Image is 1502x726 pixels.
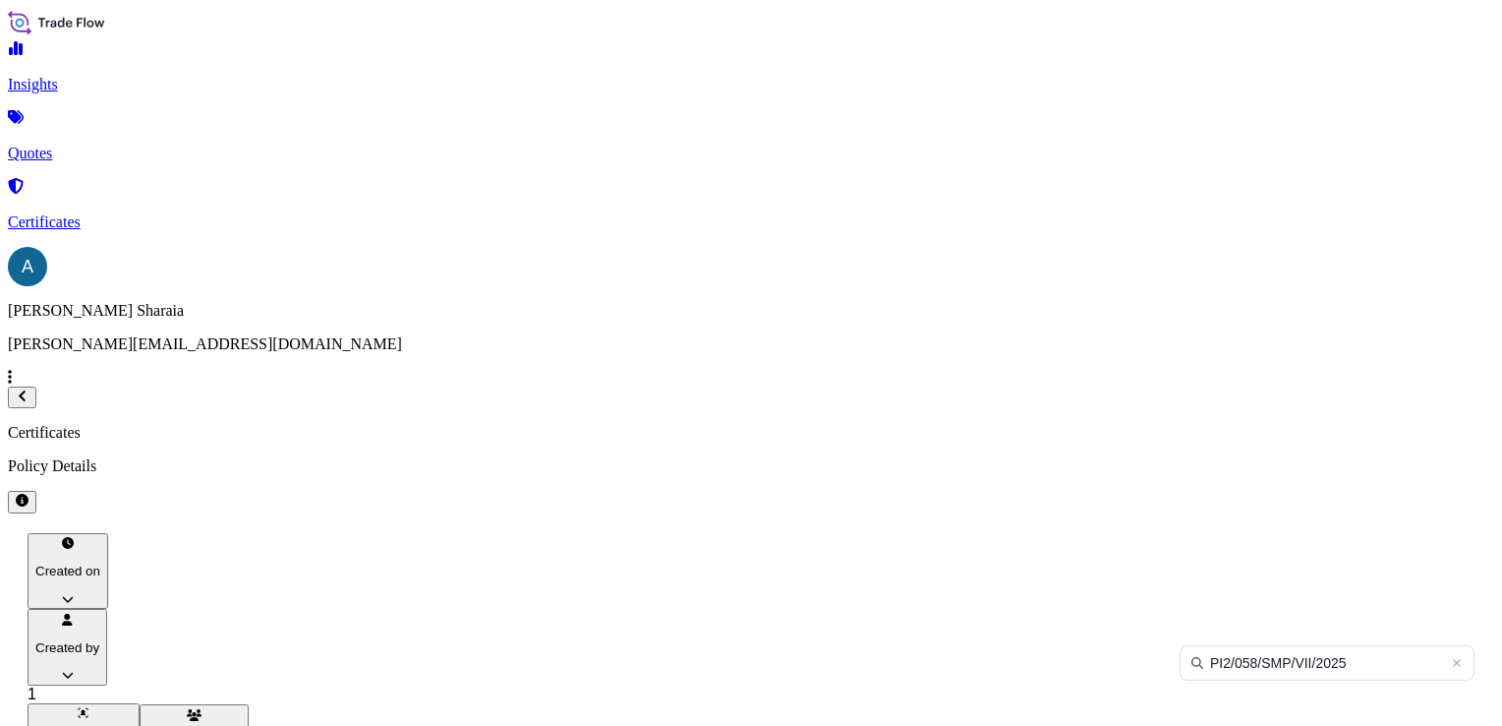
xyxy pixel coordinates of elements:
[8,302,1494,320] p: [PERSON_NAME] Sharaia
[28,686,334,703] div: 1
[8,213,1494,231] p: Certificates
[22,257,33,276] span: A
[8,424,1494,442] p: Certificates
[8,457,1494,475] p: Policy Details
[8,111,1494,162] a: Quotes
[8,42,1494,93] a: Insights
[8,335,1494,353] p: [PERSON_NAME][EMAIL_ADDRESS][DOMAIN_NAME]
[1180,645,1474,681] input: Search Certificate or Reference...
[8,180,1494,231] a: Certificates
[28,533,108,610] button: createdOn Filter options
[28,609,107,686] button: createdBy Filter options
[35,640,99,655] p: Created by
[35,564,100,578] p: Created on
[8,145,1494,162] p: Quotes
[8,76,1494,93] p: Insights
